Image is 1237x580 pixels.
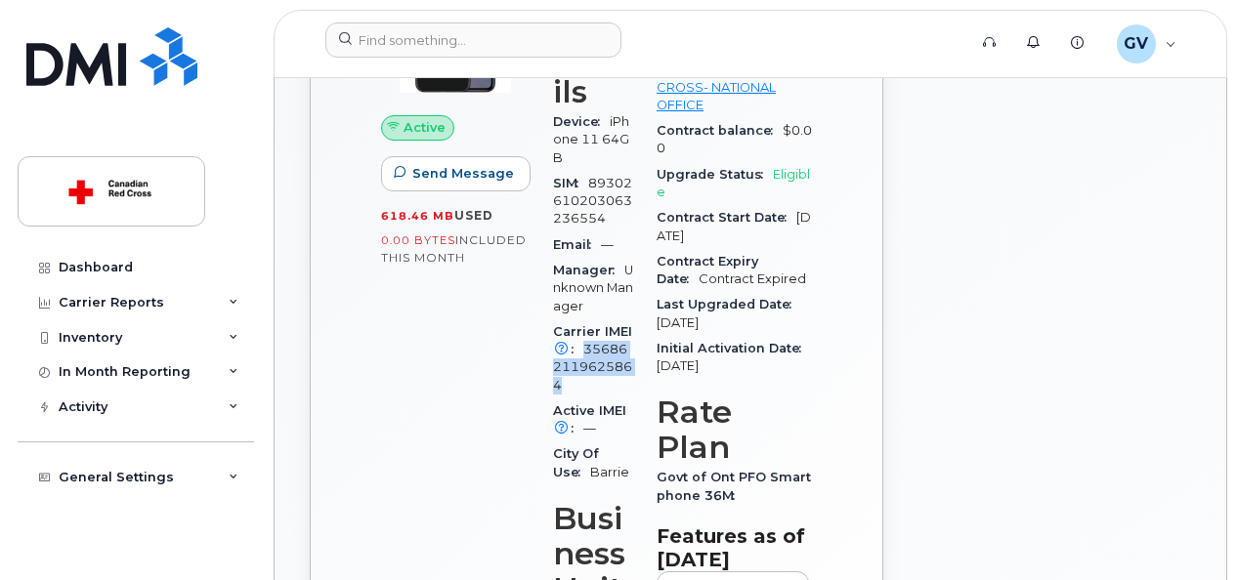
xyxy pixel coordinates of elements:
[381,233,455,247] span: 0.00 Bytes
[657,315,699,330] span: [DATE]
[381,232,527,265] span: included this month
[553,176,588,190] span: SIM
[657,44,812,112] a: 0500945525 - Bell - CANADIAN RED CROSS- NATIONAL OFFICE
[553,342,632,393] span: 356862119625864
[657,210,811,242] span: [DATE]
[553,176,632,227] span: 89302610203063236554
[657,167,810,199] span: Eligible
[381,156,531,191] button: Send Message
[553,446,599,478] span: City Of Use
[590,465,629,479] span: Barrie
[657,254,758,286] span: Contract Expiry Date
[454,208,493,223] span: used
[381,209,454,223] span: 618.46 MB
[657,123,783,138] span: Contract balance
[657,524,812,571] h3: Features as of [DATE]
[412,164,514,183] span: Send Message
[657,210,796,225] span: Contract Start Date
[553,114,610,129] span: Device
[657,394,812,465] h3: Rate Plan
[699,271,806,286] span: Contract Expired
[657,167,773,182] span: Upgrade Status
[553,237,601,252] span: Email
[1103,24,1190,63] div: Gregory Vaters
[553,403,626,435] span: Active IMEI
[657,297,801,311] span: Last Upgraded Date
[657,341,811,355] span: Initial Activation Date
[553,263,624,277] span: Manager
[553,263,633,313] span: Unknown Manager
[553,324,632,356] span: Carrier IMEI
[1124,32,1148,56] span: GV
[601,237,614,252] span: —
[404,118,446,137] span: Active
[325,22,621,58] input: Find something...
[657,470,811,502] span: Govt of Ont PFO Smartphone 36M
[657,358,699,373] span: [DATE]
[583,421,596,435] span: —
[553,114,629,165] span: iPhone 11 64GB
